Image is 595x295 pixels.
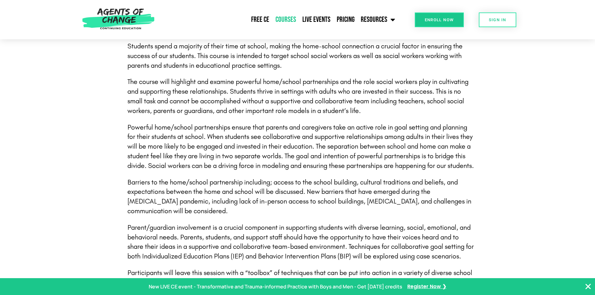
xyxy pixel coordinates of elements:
p: New LIVE CE event - Transformative and Trauma-informed Practice with Boys and Men - Get [DATE] cr... [149,282,402,291]
a: Enroll Now [415,12,464,27]
a: Resources [358,12,398,27]
a: Free CE [248,12,272,27]
span: The course will highlight and examine powerful home/school partnerships and the role social worke... [127,78,469,115]
button: Close Banner [584,283,592,290]
a: SIGN IN [479,12,516,27]
nav: Menu [158,12,398,27]
span: Parent/guardian involvement is a crucial component in supporting students with diverse learning, ... [127,224,474,260]
a: Pricing [334,12,358,27]
a: Live Events [299,12,334,27]
span: Barriers to the home/school partnership including; access to the school building, cultural tradit... [127,178,471,215]
p: Students spend a majority of their time at school, making the home-school connection a crucial fa... [127,42,476,70]
span: SIGN IN [489,18,506,22]
a: Register Now ❯ [407,282,446,291]
p: Powerful home/school partnerships ensure that parents and caregivers take an active role in goal ... [127,123,476,171]
span: Enroll Now [425,18,454,22]
a: Courses [272,12,299,27]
